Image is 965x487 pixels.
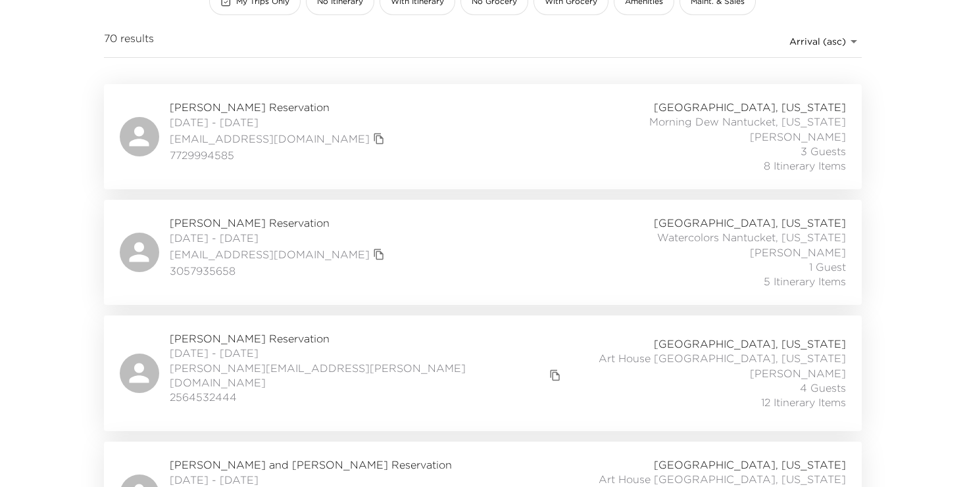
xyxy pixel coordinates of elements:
span: 4 Guests [800,381,846,395]
span: [PERSON_NAME] and [PERSON_NAME] Reservation [170,457,452,472]
span: 3057935658 [170,264,388,278]
span: 1 Guest [809,260,846,274]
button: copy primary member email [546,366,564,384]
span: Arrival (asc) [789,35,846,47]
a: [EMAIL_ADDRESS][DOMAIN_NAME] [170,131,370,146]
button: copy primary member email [370,129,388,148]
span: [DATE] - [DATE] [170,346,565,360]
span: [GEOGRAPHIC_DATA], [US_STATE] [654,336,846,351]
span: 12 Itinerary Items [761,395,846,409]
span: [GEOGRAPHIC_DATA], [US_STATE] [654,100,846,114]
span: [PERSON_NAME] [750,366,846,381]
span: [GEOGRAPHIC_DATA], [US_STATE] [654,216,846,230]
span: 8 Itinerary Items [764,158,846,173]
span: [PERSON_NAME] Reservation [170,216,388,230]
span: [DATE] - [DATE] [170,473,452,487]
span: Watercolors Nantucket, [US_STATE] [657,230,846,244]
span: [PERSON_NAME] [750,245,846,260]
span: 3 Guests [801,144,846,158]
span: Art House [GEOGRAPHIC_DATA], [US_STATE] [599,472,846,486]
span: [PERSON_NAME] Reservation [170,331,565,346]
span: [DATE] - [DATE] [170,231,388,245]
span: 7729994585 [170,148,388,162]
span: [GEOGRAPHIC_DATA], [US_STATE] [654,457,846,472]
span: 5 Itinerary Items [764,274,846,289]
span: Art House [GEOGRAPHIC_DATA], [US_STATE] [599,351,846,365]
span: 70 results [104,31,154,52]
button: copy primary member email [370,245,388,264]
span: Morning Dew Nantucket, [US_STATE] [649,114,846,129]
span: 2564532444 [170,390,565,404]
a: [PERSON_NAME] Reservation[DATE] - [DATE][EMAIL_ADDRESS][DOMAIN_NAME]copy primary member email3057... [104,200,862,305]
span: [PERSON_NAME] [750,129,846,144]
a: [PERSON_NAME] Reservation[DATE] - [DATE][EMAIL_ADDRESS][DOMAIN_NAME]copy primary member email7729... [104,84,862,189]
a: [PERSON_NAME] Reservation[DATE] - [DATE][PERSON_NAME][EMAIL_ADDRESS][PERSON_NAME][DOMAIN_NAME]cop... [104,315,862,431]
a: [EMAIL_ADDRESS][DOMAIN_NAME] [170,247,370,262]
span: [PERSON_NAME] Reservation [170,100,388,114]
span: [DATE] - [DATE] [170,115,388,129]
a: [PERSON_NAME][EMAIL_ADDRESS][PERSON_NAME][DOMAIN_NAME] [170,361,547,390]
